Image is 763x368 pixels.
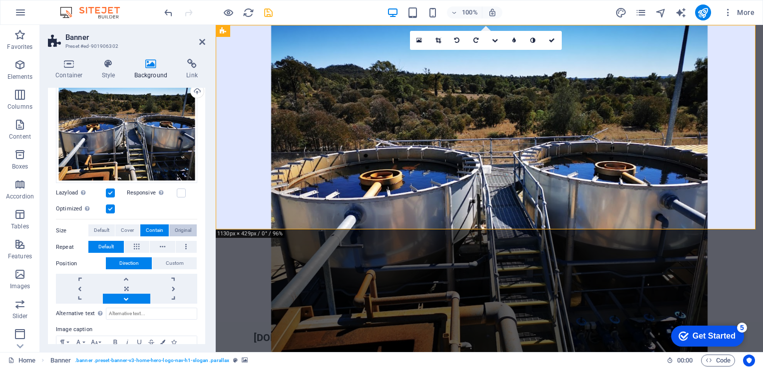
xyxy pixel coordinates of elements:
[119,257,139,269] span: Direction
[65,42,185,51] h3: Preset #ed-901906302
[615,7,627,18] i: Design (Ctrl+Alt+Y)
[56,187,106,199] label: Lazyload
[163,7,174,18] i: Undo: change_background_size (Ctrl+Z)
[467,31,486,50] a: Rotate right 90°
[152,257,197,269] button: Custom
[242,6,254,18] button: reload
[448,31,467,50] a: Rotate left 90°
[74,2,84,12] div: 5
[56,225,88,237] label: Size
[7,103,32,111] p: Columns
[486,31,505,50] a: Change orientation
[127,59,179,80] h4: Background
[65,33,205,42] h2: Banner
[7,43,32,51] p: Favorites
[10,282,30,290] p: Images
[127,187,177,199] label: Responsive
[56,336,72,348] button: Paragraph Format
[57,6,132,18] img: Editor Logo
[8,252,32,260] p: Features
[505,31,524,50] a: Blur
[106,308,197,320] input: Alternative text...
[121,224,134,236] span: Cover
[179,59,205,80] h4: Link
[462,6,478,18] h6: 100%
[88,336,104,348] button: Font Size
[7,73,33,81] p: Elements
[701,355,735,367] button: Code
[121,336,133,348] button: Italic (Ctrl+I)
[48,59,94,80] h4: Container
[524,31,543,50] a: Greyscale
[8,355,35,367] a: Click to cancel selection. Double-click to open Pages
[695,4,711,20] button: publish
[635,6,647,18] button: pages
[88,241,124,253] button: Default
[263,7,274,18] i: Save (Ctrl+S)
[447,6,482,18] button: 100%
[675,6,687,18] button: text_generator
[140,224,169,236] button: Contain
[9,133,31,141] p: Content
[743,355,755,367] button: Usercentrics
[94,59,127,80] h4: Style
[166,257,184,269] span: Custom
[162,6,174,18] button: undo
[146,224,163,236] span: Contain
[8,5,81,26] div: Get Started 5 items remaining, 0% complete
[543,31,562,50] a: Confirm ( Ctrl ⏎ )
[106,257,152,269] button: Direction
[145,336,157,348] button: Strikethrough
[719,4,759,20] button: More
[12,163,28,171] p: Boxes
[157,336,168,348] button: Colors
[169,224,197,236] button: Original
[56,258,106,270] label: Position
[410,31,429,50] a: Select files from the file manager, stock photos, or upload file(s)
[615,6,627,18] button: design
[243,7,254,18] i: Reload page
[655,6,667,18] button: navigator
[697,7,709,18] i: Publish
[12,312,28,320] p: Slider
[677,355,693,367] span: 00 00
[56,241,88,253] label: Repeat
[262,6,274,18] button: save
[635,7,647,18] i: Pages (Ctrl+Alt+S)
[11,222,29,230] p: Tables
[29,11,72,20] div: Get Started
[675,7,687,18] i: AI Writer
[233,358,238,363] i: This element is a customizable preset
[94,224,109,236] span: Default
[50,355,248,367] nav: breadcrumb
[56,203,106,215] label: Optimized
[667,355,693,367] h6: Session time
[56,308,106,320] label: Alternative text
[242,358,248,363] i: This element contains a background
[109,336,121,348] button: Bold (Ctrl+B)
[6,192,34,200] p: Accordion
[684,357,686,364] span: :
[115,224,139,236] button: Cover
[88,224,115,236] button: Default
[175,224,191,236] span: Original
[50,355,71,367] span: Click to select. Double-click to edit
[706,355,731,367] span: Code
[133,336,145,348] button: Underline (Ctrl+U)
[56,76,197,184] div: IMG_20200826_101330-NMUYNYWGLJTSifjjcTyFRg.jpg
[723,7,755,17] span: More
[72,336,88,348] button: Font Family
[655,7,667,18] i: Navigator
[75,355,229,367] span: . banner .preset-banner-v3-home-hero-logo-nav-h1-slogan .parallax
[429,31,448,50] a: Crop mode
[56,324,197,336] label: Image caption
[168,336,179,348] button: Icons
[98,241,114,253] span: Default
